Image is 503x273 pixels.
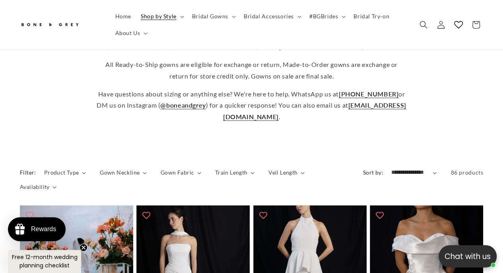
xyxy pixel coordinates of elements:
button: Add to wishlist [372,207,388,223]
span: Gown Fabric [161,168,194,177]
button: Add to wishlist [255,207,271,223]
a: [PHONE_NUMBER] [339,90,398,98]
summary: Gown Fabric (0 selected) [161,168,201,177]
span: Gown Neckline [100,168,140,177]
a: Bridal Try-on [349,8,394,25]
h2: Filter: [20,168,36,177]
span: Bridal Try-on [353,13,389,20]
span: Availability [20,183,50,191]
span: Home [115,13,131,20]
a: @boneandgrey [160,101,206,109]
p: All Ready-to-Ship gowns are eligible for exchange or return, Made-to-Order gowns are exchange or ... [97,59,407,82]
p: Chat with us [439,251,497,262]
button: Close teaser [80,244,87,251]
span: Bridal Accessories [244,13,294,20]
summary: Bridal Gowns [187,8,239,25]
summary: Shop by Style [136,8,187,25]
summary: Availability (0 selected) [20,183,56,191]
span: Free 12-month wedding planning checklist [12,253,78,269]
span: About Us [115,29,140,37]
span: Train Length [215,168,248,177]
summary: #BGBrides [305,8,349,25]
summary: Train Length (0 selected) [215,168,254,177]
img: Bone and Grey Bridal [20,18,80,31]
button: Add to wishlist [138,207,154,223]
summary: Product Type (0 selected) [44,168,86,177]
span: Shop by Style [141,13,177,20]
div: Rewards [31,226,56,233]
div: Free 12-month wedding planning checklistClose teaser [8,250,81,273]
span: Bridal Gowns [192,13,228,20]
span: Veil Length [268,168,297,177]
summary: Gown Neckline (0 selected) [100,168,147,177]
span: Product Type [44,168,79,177]
summary: About Us [111,25,151,41]
a: Home [111,8,136,25]
button: Open chatbox [439,245,497,267]
summary: Veil Length (0 selected) [268,168,305,177]
summary: Bridal Accessories [239,8,305,25]
span: 86 products [451,169,483,176]
p: Have questions about sizing or anything else? We're here to help. WhatsApp us at or DM us on Inst... [97,88,407,123]
label: Sort by: [363,169,383,176]
span: #BGBrides [309,13,338,20]
button: Add to wishlist [22,207,38,223]
summary: Search [415,16,432,33]
a: Bone and Grey Bridal [17,15,103,34]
